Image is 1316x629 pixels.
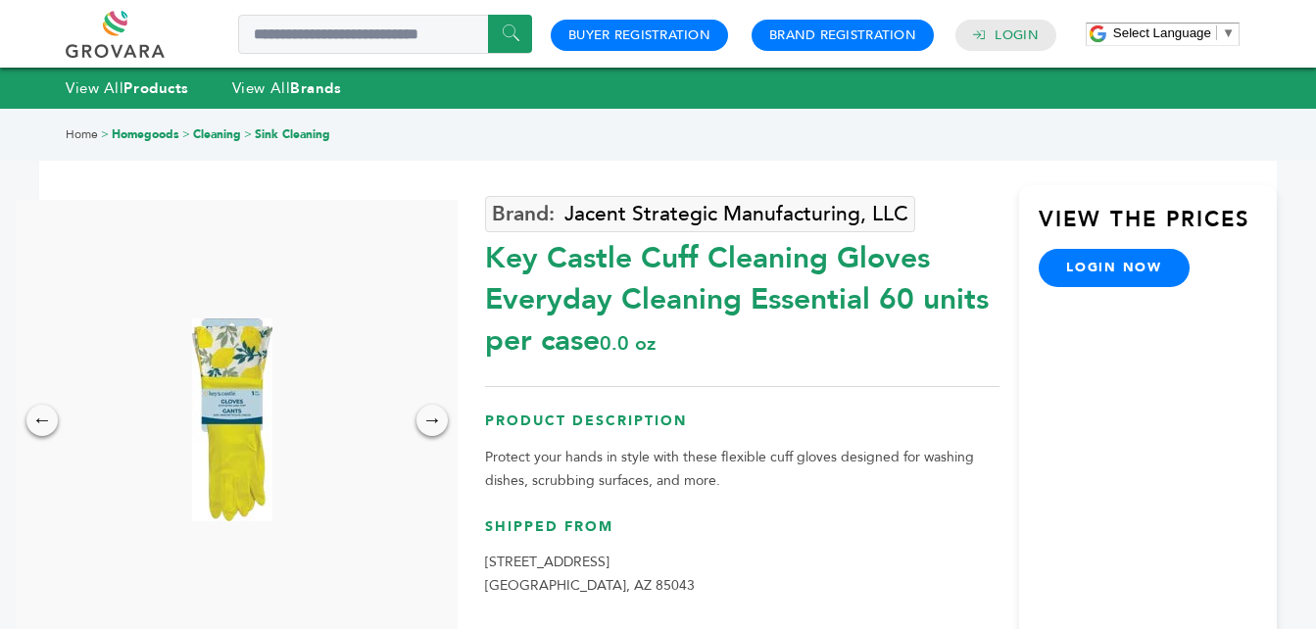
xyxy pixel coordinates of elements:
[26,405,58,436] div: ←
[66,126,98,142] a: Home
[66,78,189,98] a: View AllProducts
[485,196,915,232] a: Jacent Strategic Manufacturing, LLC
[1222,25,1235,40] span: ▼
[112,126,179,142] a: Homegoods
[485,517,999,552] h3: Shipped From
[1216,25,1217,40] span: ​
[485,228,999,362] div: Key Castle Cuff Cleaning Gloves Everyday Cleaning Essential 60 units per case
[1113,25,1211,40] span: Select Language
[995,26,1038,44] a: Login
[192,318,272,521] img: Key & Castle Cuff Cleaning Gloves – Everyday Cleaning Essential 60 units per case 0.0 oz
[1113,25,1235,40] a: Select Language​
[485,446,999,493] p: Protect your hands in style with these flexible cuff gloves designed for washing dishes, scrubbin...
[182,126,190,142] span: >
[769,26,916,44] a: Brand Registration
[255,126,330,142] a: Sink Cleaning
[485,551,999,598] p: [STREET_ADDRESS] [GEOGRAPHIC_DATA], AZ 85043
[123,78,188,98] strong: Products
[600,330,656,357] span: 0.0 oz
[238,15,532,54] input: Search a product or brand...
[568,26,710,44] a: Buyer Registration
[485,411,999,446] h3: Product Description
[1039,249,1190,286] a: login now
[244,126,252,142] span: >
[193,126,241,142] a: Cleaning
[101,126,109,142] span: >
[416,405,448,436] div: →
[232,78,342,98] a: View AllBrands
[1039,205,1276,250] h3: View the Prices
[290,78,341,98] strong: Brands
